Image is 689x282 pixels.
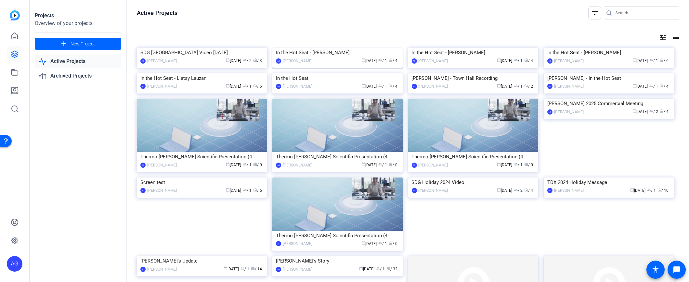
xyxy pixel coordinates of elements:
span: / 1 [243,84,252,89]
span: group [514,188,518,192]
button: New Project [35,38,121,50]
span: [DATE] [361,241,377,246]
div: [PERSON_NAME] [419,58,448,64]
div: [PERSON_NAME] [554,58,584,64]
span: / 4 [389,58,397,63]
span: radio [389,241,393,245]
span: calendar_today [224,266,227,270]
span: group [378,58,382,62]
span: radio [524,162,528,166]
mat-icon: filter_list [591,9,599,17]
span: calendar_today [226,84,230,88]
span: / 6 [253,188,262,193]
span: / 4 [389,84,397,89]
div: Thermo [PERSON_NAME] Scientific Presentation (4 [140,152,264,162]
span: / 1 [378,84,387,89]
span: radio [253,84,257,88]
span: / 0 [253,163,262,167]
span: group [243,58,247,62]
div: [PERSON_NAME]'s Story [276,256,399,266]
span: calendar_today [497,188,501,192]
span: radio [389,162,393,166]
span: group [514,84,518,88]
h1: Active Projects [137,9,177,17]
div: In the Hot Seat - Liatsy Lauzan [140,73,264,83]
span: [DATE] [359,267,374,271]
span: group [514,162,518,166]
div: AG [276,58,281,64]
span: / 4 [660,84,669,89]
div: AG [547,188,552,193]
div: AG [276,163,281,168]
div: Thermo [PERSON_NAME] Scientific Presentation (4 [276,231,399,240]
span: [DATE] [224,267,239,271]
span: / 4 [524,58,533,63]
div: AG [140,267,146,272]
span: calendar_today [633,58,637,62]
span: [DATE] [226,58,241,63]
span: radio [524,58,528,62]
img: blue-gradient.svg [10,10,20,20]
div: [PERSON_NAME] [419,187,448,194]
span: group [378,84,382,88]
a: Archived Projects [35,69,121,83]
div: AG [276,84,281,89]
div: AG [140,188,146,193]
span: group [376,266,380,270]
span: [DATE] [497,58,512,63]
span: / 4 [524,188,533,193]
span: calendar_today [361,58,365,62]
span: / 1 [514,84,523,89]
span: calendar_today [497,58,501,62]
mat-icon: tune [659,33,667,41]
span: / 1 [650,58,658,63]
div: [PERSON_NAME] [283,58,312,64]
div: In the Hot Seat [276,73,399,83]
div: [PERSON_NAME] [147,83,177,90]
span: [DATE] [361,163,377,167]
div: SDG Holiday 2024 Video [412,178,535,187]
div: TDX 2024 Holiday Message [547,178,670,187]
div: AG [140,163,146,168]
span: calendar_today [633,84,637,88]
div: AG [412,84,417,89]
span: [DATE] [226,188,241,193]
span: / 14 [251,267,262,271]
span: calendar_today [497,162,501,166]
span: / 0 [524,163,533,167]
mat-icon: list [671,33,679,41]
span: / 0 [389,163,397,167]
div: In the Hot Seat - [PERSON_NAME] [547,48,670,57]
mat-icon: accessibility [652,266,659,274]
div: AG [547,58,552,64]
span: radio [389,58,393,62]
div: [PERSON_NAME] [283,240,312,247]
div: [PERSON_NAME] [147,266,177,273]
span: [DATE] [226,163,241,167]
div: [PERSON_NAME] [554,187,584,194]
span: radio [386,266,390,270]
div: [PERSON_NAME] [283,266,312,273]
span: radio [253,58,257,62]
div: In the Hot Seat - [PERSON_NAME] [412,48,535,57]
span: / 1 [243,163,252,167]
div: [PERSON_NAME] [147,187,177,194]
span: / 1 [514,163,523,167]
div: [PERSON_NAME] 2025 Commercial Meeting [547,99,670,108]
span: radio [524,84,528,88]
span: / 1 [240,267,249,271]
span: calendar_today [361,241,365,245]
span: calendar_today [630,188,634,192]
div: AG [412,58,417,64]
div: [PERSON_NAME] - Town Hall Recording [412,73,535,83]
div: AG [276,267,281,272]
a: Active Projects [35,55,121,68]
span: group [650,109,654,113]
span: group [378,162,382,166]
span: [DATE] [633,109,648,114]
span: / 0 [389,241,397,246]
div: AG [412,163,417,168]
span: calendar_today [359,266,363,270]
span: group [243,188,247,192]
span: group [243,84,247,88]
